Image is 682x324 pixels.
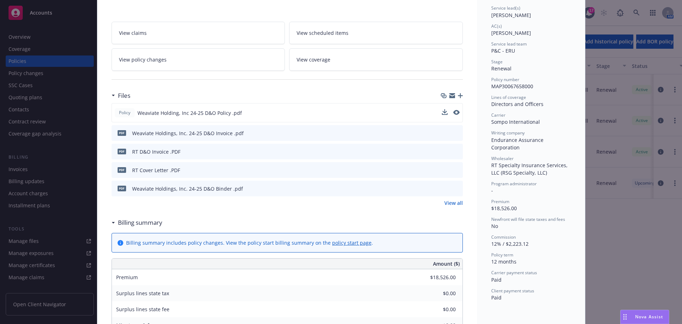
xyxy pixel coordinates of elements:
span: Renewal [491,65,511,72]
span: Premium [491,198,509,205]
span: Amount ($) [433,260,460,267]
span: $18,526.00 [491,205,517,212]
span: PDF [118,167,126,172]
span: Nova Assist [635,314,663,320]
span: View scheduled items [297,29,348,37]
a: View scheduled items [289,22,463,44]
span: Service lead(s) [491,5,520,11]
span: [PERSON_NAME] [491,30,531,36]
span: Surplus lines state fee [116,306,169,313]
span: Lines of coverage [491,94,526,100]
div: Billing summary includes policy changes. View the policy start billing summary on the . [126,239,373,246]
button: preview file [454,148,460,155]
span: View coverage [297,56,330,63]
a: policy start page [332,239,372,246]
div: Weaviate Holdings, Inc. 24-25 D&O Binder .pdf [132,185,243,192]
button: download file [442,148,448,155]
a: View coverage [289,48,463,71]
input: 0.00 [414,288,460,299]
span: Stage [491,59,503,65]
span: Premium [116,274,138,281]
span: Policy [118,110,132,116]
span: Writing company [491,130,525,136]
span: Surplus lines state tax [116,290,169,297]
span: [PERSON_NAME] [491,12,531,18]
button: preview file [454,129,460,137]
button: preview file [454,166,460,174]
span: RT Specialty Insurance Services, LLC (RSG Specialty, LLC) [491,162,569,176]
div: Drag to move [621,310,629,324]
span: Commission [491,234,516,240]
a: View claims [112,22,285,44]
div: RT Cover Letter .PDF [132,166,180,174]
button: preview file [453,110,460,115]
div: RT D&O Invoice .PDF [132,148,180,155]
span: View claims [119,29,147,37]
span: Policy term [491,252,513,258]
span: Weaviate Holding, Inc 24-25 D&O Policy .pdf [137,109,242,117]
span: Policy number [491,76,519,83]
div: Weaviate Holdings, Inc. 24-25 D&O Invoice .pdf [132,129,244,137]
span: View policy changes [119,56,167,63]
span: AC(s) [491,23,502,29]
h3: Billing summary [118,218,162,227]
span: MAP30067658000 [491,83,533,90]
div: Billing summary [112,218,162,227]
span: Service lead team [491,41,527,47]
span: Paid [491,276,502,283]
span: Client payment status [491,288,534,294]
input: 0.00 [414,272,460,283]
span: No [491,223,498,229]
div: Files [112,91,130,100]
span: pdf [118,130,126,136]
span: Carrier [491,112,505,118]
span: PDF [118,149,126,154]
input: 0.00 [414,304,460,315]
button: download file [442,129,448,137]
span: Paid [491,294,502,301]
span: Directors and Officers [491,101,543,107]
span: Wholesaler [491,155,514,161]
span: P&C - ERU [491,47,515,54]
button: download file [442,109,448,117]
button: download file [442,166,448,174]
button: download file [442,109,448,115]
button: Nova Assist [620,310,669,324]
a: View policy changes [112,48,285,71]
button: preview file [454,185,460,192]
span: pdf [118,186,126,191]
span: - [491,187,493,194]
a: View all [444,199,463,207]
span: 12 months [491,258,516,265]
span: Carrier payment status [491,270,537,276]
button: preview file [453,109,460,117]
h3: Files [118,91,130,100]
span: Endurance Assurance Corporation [491,137,545,151]
span: Newfront will file state taxes and fees [491,216,565,222]
button: download file [442,185,448,192]
span: Program administrator [491,181,537,187]
span: 12% / $2,223.12 [491,240,529,247]
span: Sompo International [491,118,540,125]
